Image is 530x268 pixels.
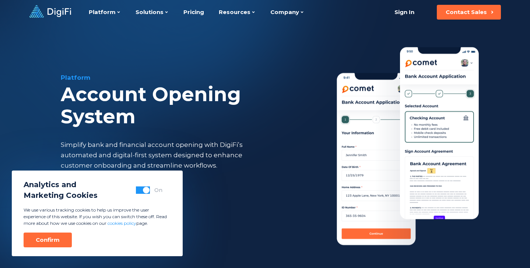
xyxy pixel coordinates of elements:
div: Platform [61,73,308,82]
button: Contact Sales [437,5,501,20]
div: Confirm [36,236,60,244]
div: Account Opening System [61,83,308,128]
a: Sign In [386,5,424,20]
div: Simplify bank and financial account opening with DigiFi’s automated and digital-first system desi... [61,140,270,171]
a: cookies policy [108,220,136,226]
span: Analytics and [24,179,98,190]
div: Contact Sales [446,8,487,16]
div: On [154,186,162,194]
span: Marketing Cookies [24,190,98,201]
p: We use various tracking cookies to help us improve the user experience of this website. If you wi... [24,207,171,227]
button: Confirm [24,233,72,247]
